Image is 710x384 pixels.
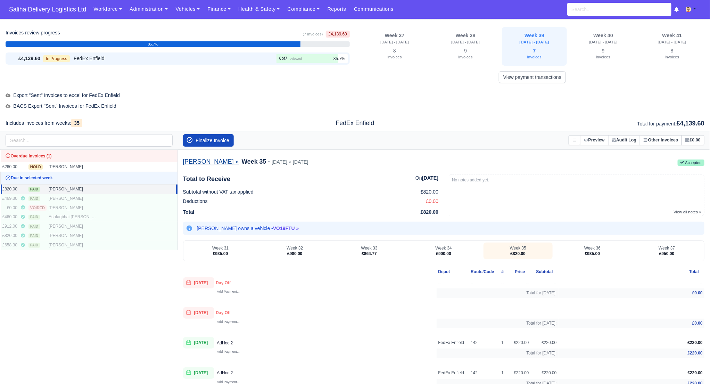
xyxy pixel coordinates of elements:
[273,226,299,231] a: VO19FTU »
[285,56,288,61] strong: 7
[559,267,704,277] th: Total
[183,134,234,147] button: Finalize Invoice
[665,55,679,59] small: invoices
[217,319,240,324] a: Add Payment...
[2,174,176,182] div: Due in selected week
[126,2,172,16] a: Administration
[658,40,686,44] small: [DATE] - [DATE]
[509,277,530,289] td: --
[183,367,214,379] span: [DATE]
[531,277,559,289] td: --
[677,120,704,127] span: £4,139.60
[2,152,176,161] div: Overdue Invoices (1)
[437,47,494,62] div: 9
[183,197,439,207] div: Deductions
[216,310,231,315] strong: Day Off
[242,158,270,165] strong: Week 35 -
[509,307,530,319] td: --
[644,47,700,62] div: 8
[234,2,284,16] a: Health & Safety
[326,31,350,38] span: £4,139.60
[388,55,402,59] small: invoices
[635,245,699,251] div: Week 37
[263,245,327,251] div: Week 32
[469,307,496,319] td: --
[49,233,97,239] div: [PERSON_NAME]
[589,40,618,44] small: [DATE] - [DATE]
[242,120,468,127] h5: FedEx Enfield
[674,209,701,214] a: View all notes »
[469,367,496,379] td: 142
[28,234,40,238] span: paid
[362,251,377,256] span: £864.77
[580,135,609,145] button: Preview
[1,222,19,231] td: £912.00
[469,337,496,349] td: 142
[217,340,236,346] div: AdHoc 2
[1,194,19,203] td: £469.30
[6,134,173,147] input: Search...
[692,291,703,295] span: £0.00
[559,307,704,319] td: --
[49,196,97,202] div: [PERSON_NAME]
[437,267,469,277] th: Depot
[644,33,700,39] div: Week 41
[28,215,40,220] span: paid
[217,370,236,376] div: AdHoc 2
[437,307,469,319] td: --
[338,245,401,251] div: Week 33
[1,240,19,250] td: £658.30
[659,251,674,256] span: £950.00
[49,164,97,170] div: [PERSON_NAME]
[6,92,120,98] span: Export "Sent" Invoices to excel for FedEx Enfield
[213,251,228,256] span: £935.00
[675,351,710,384] iframe: Chat Widget
[640,135,682,145] button: Other Invoices
[364,47,425,62] div: 8
[422,175,438,181] strong: [DATE]
[49,205,97,211] div: [PERSON_NAME]
[585,251,600,256] span: £935.00
[437,277,469,289] td: --
[0,119,237,127] div: Includes invoices from weeks:
[183,158,239,166] a: [PERSON_NAME] »
[567,3,671,16] input: Search...
[217,379,240,384] a: Add Payment...
[506,33,562,39] div: Week 39
[473,119,710,128] div: Total for payment:
[272,159,308,165] small: [DATE] » [DATE]
[527,291,557,295] span: Total for [DATE]:
[6,103,116,109] span: BACS Export "Sent" Invoices for FedEx Enfield
[531,307,559,319] td: --
[496,307,510,319] td: --
[217,349,240,354] a: Add Payment...
[28,196,40,201] span: paid
[71,119,82,127] span: 35
[486,245,550,251] div: Week 35
[596,55,610,59] small: invoices
[1,162,19,172] td: £260.00
[28,224,40,229] span: paid
[28,205,47,211] span: voided
[527,55,542,59] small: invoices
[28,164,43,170] span: hold
[1,212,19,222] td: £460.00
[279,56,282,61] strong: 6
[509,267,530,277] th: Price
[43,55,70,62] span: In Progress
[350,2,398,16] a: Communications
[575,47,631,62] div: 9
[452,177,701,183] div: No notes added yet.
[511,251,526,256] span: £820.00
[287,251,302,256] span: £980.00
[6,3,90,16] a: Saliha Delivery Logistics Ltd
[183,337,214,349] span: [DATE]
[499,71,566,83] a: View payment transactions
[7,55,40,63] div: £4,139.60
[559,277,704,289] td: --
[49,186,97,192] div: [PERSON_NAME]
[183,207,439,218] div: Total
[688,340,703,345] span: £220.00
[506,47,562,62] div: 7
[204,2,234,16] a: Finance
